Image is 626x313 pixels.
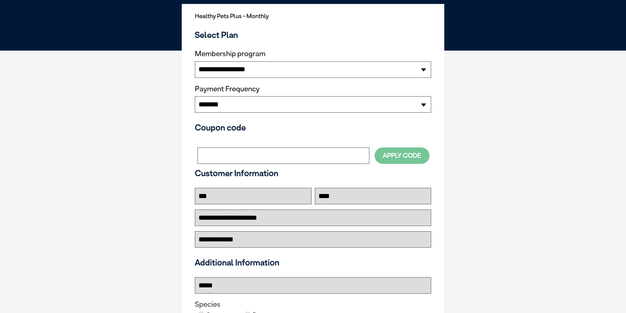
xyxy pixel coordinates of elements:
h3: Select Plan [195,30,431,40]
legend: Species [195,300,431,309]
h3: Customer Information [195,168,431,178]
h2: Healthy Pets Plus - Monthly [195,13,431,19]
h3: Coupon code [195,123,431,132]
h3: Additional Information [192,257,434,267]
label: Membership program [195,50,431,58]
label: Payment Frequency [195,85,260,93]
button: Apply Code [375,147,429,164]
